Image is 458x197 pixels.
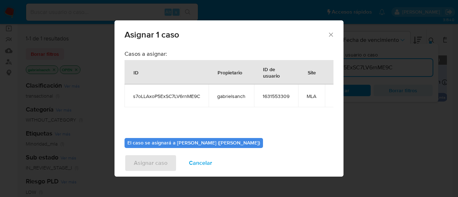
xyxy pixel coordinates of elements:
h3: Casos a asignar: [125,50,333,57]
div: ID de usuario [254,60,298,84]
b: El caso se asignará a [PERSON_NAME] ([PERSON_NAME]) [127,139,260,146]
span: 1631553309 [263,93,289,99]
span: gabrielsanch [217,93,245,99]
span: MLA [307,93,316,99]
div: assign-modal [114,20,343,177]
button: Cerrar ventana [327,31,334,38]
button: Cancelar [180,154,221,172]
span: Asignar 1 caso [125,30,327,39]
span: Cancelar [189,155,212,171]
div: ID [125,64,147,81]
div: Site [299,64,325,81]
span: s7oLLAxoP5ExSC7LV6rnME9C [133,93,200,99]
div: Propietario [209,64,251,81]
